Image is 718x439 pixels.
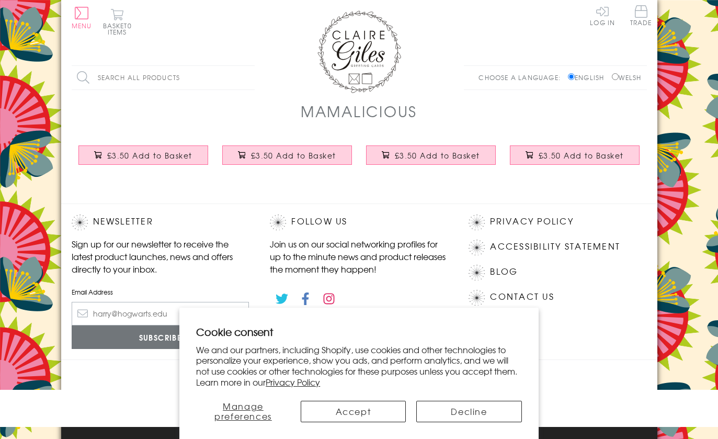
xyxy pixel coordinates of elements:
label: Email Address [72,287,249,297]
input: Subscribe [72,325,249,349]
span: £3.50 Add to Basket [539,150,624,161]
span: Menu [72,21,92,30]
a: Mother's Day Card, Cute Robot, Old School, Still Cool £3.50 Add to Basket [72,138,215,183]
input: Search all products [72,66,255,89]
span: £3.50 Add to Basket [251,150,336,161]
p: Choose a language: [478,73,566,82]
input: harry@hogwarts.edu [72,302,249,325]
a: Log In [590,5,615,26]
a: Mother's Day Card, Shoes, Mum everyone wishes they had £3.50 Add to Basket [359,138,503,183]
a: Privacy Policy [490,215,573,229]
button: £3.50 Add to Basket [78,145,208,165]
span: Trade [630,5,652,26]
span: £3.50 Add to Basket [107,150,192,161]
p: Sign up for our newsletter to receive the latest product launches, news and offers directly to yo... [72,238,249,275]
h2: Follow Us [270,215,448,230]
p: We and our partners, including Shopify, use cookies and other technologies to personalize your ex... [196,344,522,388]
span: 0 items [108,21,132,37]
a: Privacy Policy [266,376,320,388]
button: Basket0 items [103,8,132,35]
label: English [568,73,609,82]
label: Welsh [612,73,642,82]
button: Accept [301,401,406,422]
a: Mother's Day Card, Glitter Shoes, First Mother's Day £3.50 Add to Basket [503,138,647,183]
button: £3.50 Add to Basket [510,145,640,165]
button: £3.50 Add to Basket [222,145,352,165]
input: Welsh [612,73,619,80]
input: English [568,73,575,80]
h1: Mamalicious [301,100,417,122]
p: Join us on our social networking profiles for up to the minute news and product releases the mome... [270,238,448,275]
button: Decline [416,401,522,422]
span: Manage preferences [214,400,272,422]
button: Manage preferences [196,401,290,422]
span: £3.50 Add to Basket [395,150,480,161]
a: Accessibility Statement [490,240,620,254]
a: Trade [630,5,652,28]
button: £3.50 Add to Basket [366,145,496,165]
a: Mother's Day Card, Call for Love, Press for Champagne £3.50 Add to Basket [215,138,359,183]
h2: Cookie consent [196,324,522,339]
a: Blog [490,265,518,279]
img: Claire Giles Greetings Cards [317,10,401,93]
a: Contact Us [490,290,554,304]
h2: Newsletter [72,215,249,230]
input: Search [244,66,255,89]
button: Menu [72,7,92,29]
